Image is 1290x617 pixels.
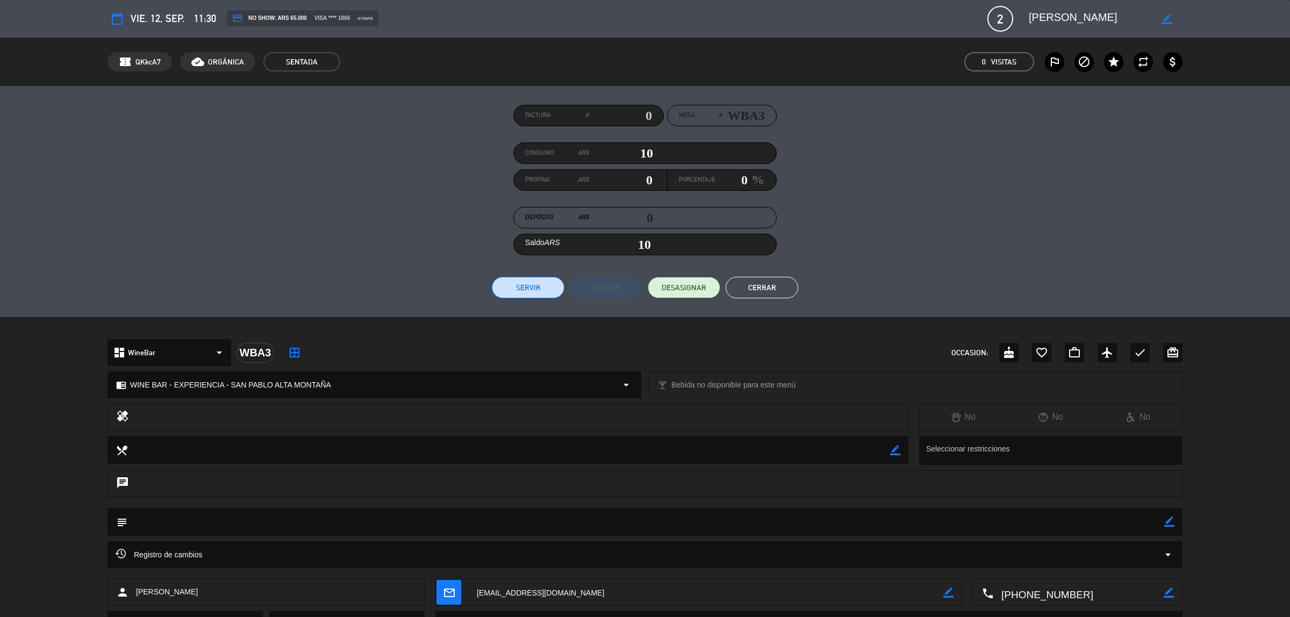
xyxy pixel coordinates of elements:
[1164,516,1174,527] i: border_color
[525,236,560,249] label: Saldo
[116,410,129,425] i: healing
[213,346,226,359] i: arrow_drop_down
[951,347,988,359] span: OCCASION:
[1166,346,1179,359] i: card_giftcard
[726,277,798,298] button: Cerrar
[578,175,589,185] em: ARS
[111,12,124,25] i: calendar_today
[191,55,204,68] i: cloud_done
[657,380,668,390] i: local_bar
[1166,55,1179,68] i: attach_money
[443,586,455,598] i: mail_outline
[116,444,127,456] i: local_dining
[722,107,765,124] input: number
[232,13,307,24] span: NO SHOW: ARS 65.000
[1164,587,1174,598] i: border_color
[1137,55,1150,68] i: repeat
[1094,410,1182,424] div: No
[671,379,795,391] span: Bebida no disponible para este menú
[525,110,589,121] label: Factura
[1101,346,1114,359] i: airplanemode_active
[620,378,633,391] i: arrow_drop_down
[1068,346,1081,359] i: work_outline
[578,212,589,223] em: ARS
[589,172,653,188] input: 0
[1107,55,1120,68] i: star
[116,516,127,528] i: subject
[236,343,274,363] div: WBA3
[135,56,161,68] span: QKkcA7
[679,175,715,185] label: Porcentaje
[981,587,993,599] i: local_phone
[130,379,331,391] span: WINE BAR - EXPERIENCIA - SAN PABLO ALTA MONTAÑA
[589,107,652,124] input: 0
[1134,346,1146,359] i: check
[525,148,589,159] label: Consumo
[589,145,653,161] input: 0
[662,282,706,293] span: DESASIGNAR
[136,586,198,598] span: [PERSON_NAME]
[525,212,589,223] label: Depósito
[1002,346,1015,359] i: cake
[128,347,155,359] span: WineBar
[890,445,900,455] i: border_color
[585,110,589,121] em: #
[648,277,720,298] button: DESASIGNAR
[715,172,748,188] input: 0
[119,55,132,68] span: confirmation_number
[1162,14,1172,24] i: border_color
[987,6,1013,32] span: 2
[492,277,564,298] button: Servir
[263,52,340,71] span: SENTADA
[116,548,203,561] span: Registro de cambios
[943,587,954,598] i: border_color
[357,15,373,22] span: stripe
[107,9,127,28] button: calendar_today
[113,346,126,359] i: dashboard
[991,56,1016,68] em: Visitas
[288,346,301,359] i: border_all
[116,586,129,599] i: person
[1162,548,1174,561] i: arrow_drop_down
[920,410,1007,424] div: No
[679,110,695,121] span: Mesa
[1035,346,1048,359] i: favorite_border
[131,10,185,27] span: vie. 12, sep.
[570,277,642,298] button: Cobrar
[719,110,722,121] em: #
[1007,410,1095,424] div: No
[116,476,129,491] i: chat
[544,238,560,247] em: ARS
[1048,55,1061,68] i: outlined_flag
[748,169,764,190] em: %
[232,13,243,24] i: credit_card
[982,56,986,68] span: 0
[578,148,589,159] em: ARS
[525,175,589,185] label: Propina
[208,56,244,68] span: ORGÁNICA
[116,380,126,390] i: chrome_reader_mode
[194,10,216,27] span: 11:30
[1078,55,1091,68] i: block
